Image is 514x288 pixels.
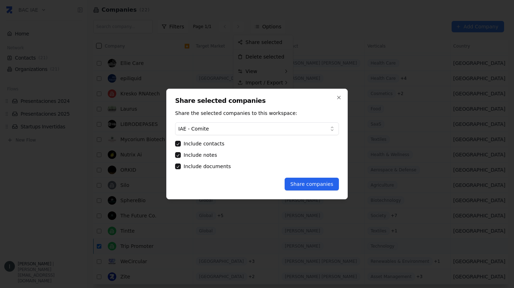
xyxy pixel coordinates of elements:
[175,110,339,117] p: Share the selected companies to this workspace:
[175,98,339,104] h2: Share selected companies
[285,178,339,190] button: Share companies
[184,141,224,146] label: Include contacts
[184,153,217,157] label: Include notes
[184,164,231,169] label: Include documents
